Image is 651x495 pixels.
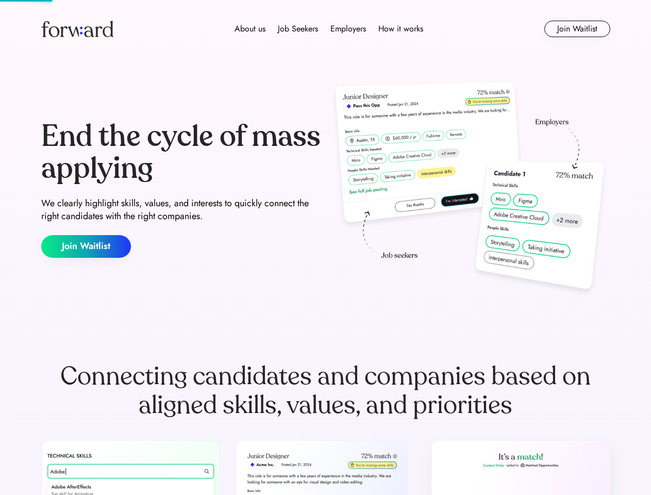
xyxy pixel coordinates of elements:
img: Forward logo [41,21,113,37]
div: About us [235,23,265,35]
div: End the cycle of mass applying [41,121,322,184]
div: How it works [378,23,423,35]
div: We clearly highlight skills, values, and interests to quickly connect the right candidates with t... [41,197,322,223]
img: hero-image.png [330,78,610,300]
div: Connecting candidates and companies based on aligned skills, values, and priorities [41,362,610,420]
div: Job Seekers [278,23,318,35]
button: Join Waitlist [544,21,610,37]
button: Join Waitlist [41,235,131,258]
div: Employers [330,23,366,35]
